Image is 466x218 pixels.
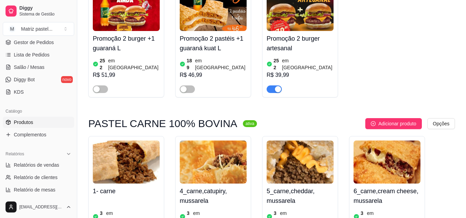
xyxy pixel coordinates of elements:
[180,186,247,206] h4: 4_carne,catupiry, mussarela
[195,57,247,71] article: em [GEOGRAPHIC_DATA]
[9,25,16,32] span: M
[243,120,257,127] sup: ativa
[187,57,194,71] article: 189
[14,51,50,58] span: Lista de Pedidos
[282,57,334,71] article: em [GEOGRAPHIC_DATA]
[267,71,334,79] div: R$ 39,99
[21,25,52,32] div: Matriz pastel ...
[3,129,74,140] a: Complementos
[3,172,74,183] a: Relatório de clientes
[100,57,107,71] article: 252
[3,199,74,215] button: [EMAIL_ADDRESS][DOMAIN_NAME]
[93,71,160,79] div: R$ 51,99
[14,186,56,193] span: Relatório de mesas
[267,141,334,184] img: product-image
[93,34,160,53] h4: Promoção 2 burger +1 guaraná L
[427,118,455,129] button: Opções
[378,120,416,127] span: Adicionar produto
[93,186,160,196] h4: 1- carne
[433,120,449,127] span: Opções
[19,5,71,11] span: Diggy
[180,141,247,184] img: product-image
[6,151,24,157] span: Relatórios
[14,39,54,46] span: Gestor de Pedidos
[3,106,74,117] div: Catálogo
[180,34,247,53] h4: Promoção 2 pastéis +1 guaraná kuat L
[274,57,281,71] article: 252
[3,22,74,36] button: Select a team
[14,76,35,83] span: Diggy Bot
[3,49,74,60] a: Lista de Pedidos
[14,89,24,95] span: KDS
[354,141,420,184] img: product-image
[14,174,58,181] span: Relatório de clientes
[14,64,44,71] span: Salão / Mesas
[365,118,422,129] button: Adicionar produto
[3,74,74,85] a: Diggy Botnovo
[354,186,420,206] h4: 6_carne,cream cheese, mussarela
[14,131,46,138] span: Complementos
[3,184,74,195] a: Relatório de mesas
[3,117,74,128] a: Produtos
[88,120,237,128] h3: PASTEL CARNE 100% BOVINA
[267,186,334,206] h4: 5_carne,cheddar, mussarela
[108,57,160,71] article: em [GEOGRAPHIC_DATA]
[19,11,71,17] span: Sistema de Gestão
[3,37,74,48] a: Gestor de Pedidos
[267,34,334,53] h4: Promoção 2 burger artesanal
[3,62,74,73] a: Salão / Mesas
[19,204,63,210] span: [EMAIL_ADDRESS][DOMAIN_NAME]
[180,71,247,79] div: R$ 46,99
[14,162,59,168] span: Relatórios de vendas
[3,159,74,170] a: Relatórios de vendas
[14,119,33,126] span: Produtos
[93,141,160,184] img: product-image
[3,86,74,97] a: KDS
[371,121,376,126] span: plus-circle
[3,3,74,19] a: DiggySistema de Gestão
